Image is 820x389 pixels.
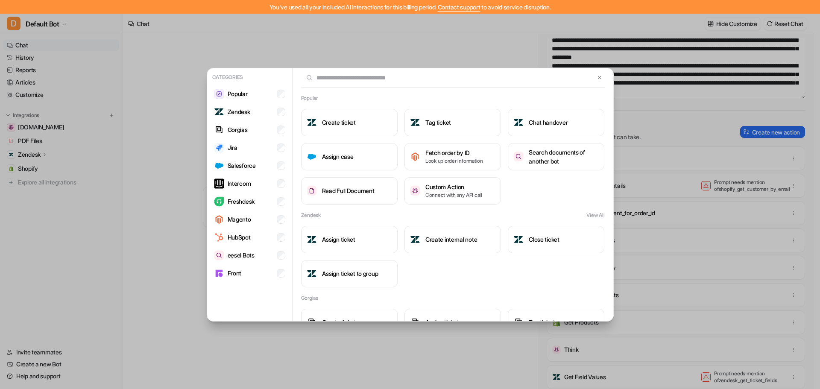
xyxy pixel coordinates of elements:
img: Assign case [307,152,317,162]
img: Assign ticket [410,317,420,327]
button: Custom ActionCustom ActionConnect with any API call [404,177,501,205]
button: Assign ticketAssign ticket [301,226,398,253]
h3: Assign ticket to group [322,269,378,278]
img: Search documents of another bot [513,152,524,161]
h2: Gorgias [301,294,318,302]
h3: Close ticket [529,235,559,244]
img: Read Full Document [307,186,317,196]
button: View All [586,211,604,219]
button: Tag ticketTag ticket [508,309,604,336]
button: Tag ticketTag ticket [404,109,501,136]
h2: Zendesk [301,211,321,219]
img: Create internal note [410,234,420,245]
h3: Assign ticket [425,318,459,327]
h3: Assign case [322,152,354,161]
img: Assign ticket to group [307,269,317,279]
h3: Read Full Document [322,186,375,195]
p: Look up order information [425,157,483,165]
img: Chat handover [513,117,524,128]
p: Popular [228,89,248,98]
h3: Fetch order by ID [425,148,483,157]
button: Assign ticket to groupAssign ticket to group [301,260,398,287]
h3: Assign ticket [322,235,355,244]
p: Categories [211,72,289,83]
p: Freshdesk [228,197,255,206]
button: Assign caseAssign case [301,143,398,170]
button: Create internal noteCreate internal note [404,226,501,253]
button: Assign ticketAssign ticket [404,309,501,336]
h3: Create ticket [322,318,356,327]
h3: Chat handover [529,118,568,127]
button: Create ticketCreate ticket [301,109,398,136]
img: Tag ticket [513,317,524,327]
img: Tag ticket [410,117,420,128]
p: Zendesk [228,107,250,116]
h3: Create ticket [322,118,356,127]
h3: Custom Action [425,182,482,191]
img: Create ticket [307,317,317,327]
p: HubSpot [228,233,251,242]
img: Assign ticket [307,234,317,245]
p: Magento [228,215,251,224]
p: Jira [228,143,237,152]
h3: Search documents of another bot [529,148,599,166]
h3: Tag ticket [529,318,554,327]
p: Connect with any API call [425,191,482,199]
button: Fetch order by IDFetch order by IDLook up order information [404,143,501,170]
p: Intercom [228,179,251,188]
img: Fetch order by ID [410,152,420,162]
img: Create ticket [307,117,317,128]
h3: Tag ticket [425,118,451,127]
button: Close ticketClose ticket [508,226,604,253]
button: Search documents of another botSearch documents of another bot [508,143,604,170]
button: Chat handoverChat handover [508,109,604,136]
p: Front [228,269,242,278]
img: Close ticket [513,234,524,245]
p: eesel Bots [228,251,255,260]
button: Read Full DocumentRead Full Document [301,177,398,205]
h3: Create internal note [425,235,477,244]
h2: Popular [301,94,318,102]
p: Gorgias [228,125,248,134]
button: Create ticketCreate ticket [301,309,398,336]
p: Salesforce [228,161,256,170]
img: Custom Action [410,186,420,196]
